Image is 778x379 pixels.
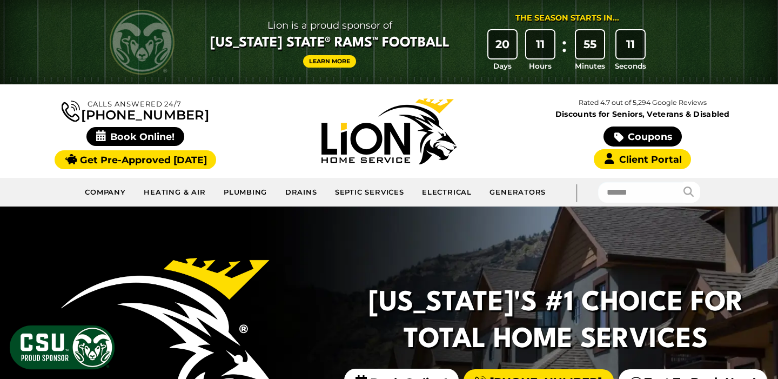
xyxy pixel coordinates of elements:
span: Seconds [615,61,646,71]
a: Drains [276,182,326,203]
a: Generators [481,182,554,203]
a: [PHONE_NUMBER] [62,98,209,122]
a: Plumbing [215,182,277,203]
div: 55 [576,30,604,58]
img: CSU Sponsor Badge [8,324,116,371]
span: Book Online! [86,127,184,146]
a: Coupons [603,127,681,147]
span: Days [493,61,512,71]
span: Discounts for Seniors, Veterans & Disabled [518,110,767,118]
img: CSU Rams logo [110,10,175,75]
div: The Season Starts in... [515,12,619,24]
a: Company [76,182,135,203]
div: 11 [526,30,554,58]
p: Rated 4.7 out of 5,294 Google Reviews [516,97,769,109]
span: Minutes [575,61,605,71]
a: Get Pre-Approved [DATE] [55,150,216,169]
a: Learn More [303,55,356,68]
a: Client Portal [594,149,691,169]
a: Electrical [413,182,481,203]
div: 20 [488,30,517,58]
span: Hours [529,61,552,71]
span: [US_STATE] State® Rams™ Football [210,34,450,52]
img: Lion Home Service [321,98,457,164]
div: : [559,30,570,72]
a: Heating & Air [135,182,215,203]
a: Septic Services [326,182,413,203]
div: | [555,178,598,207]
span: Lion is a proud sponsor of [210,17,450,34]
div: 11 [616,30,645,58]
h2: [US_STATE]'s #1 Choice For Total Home Services [366,285,746,358]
